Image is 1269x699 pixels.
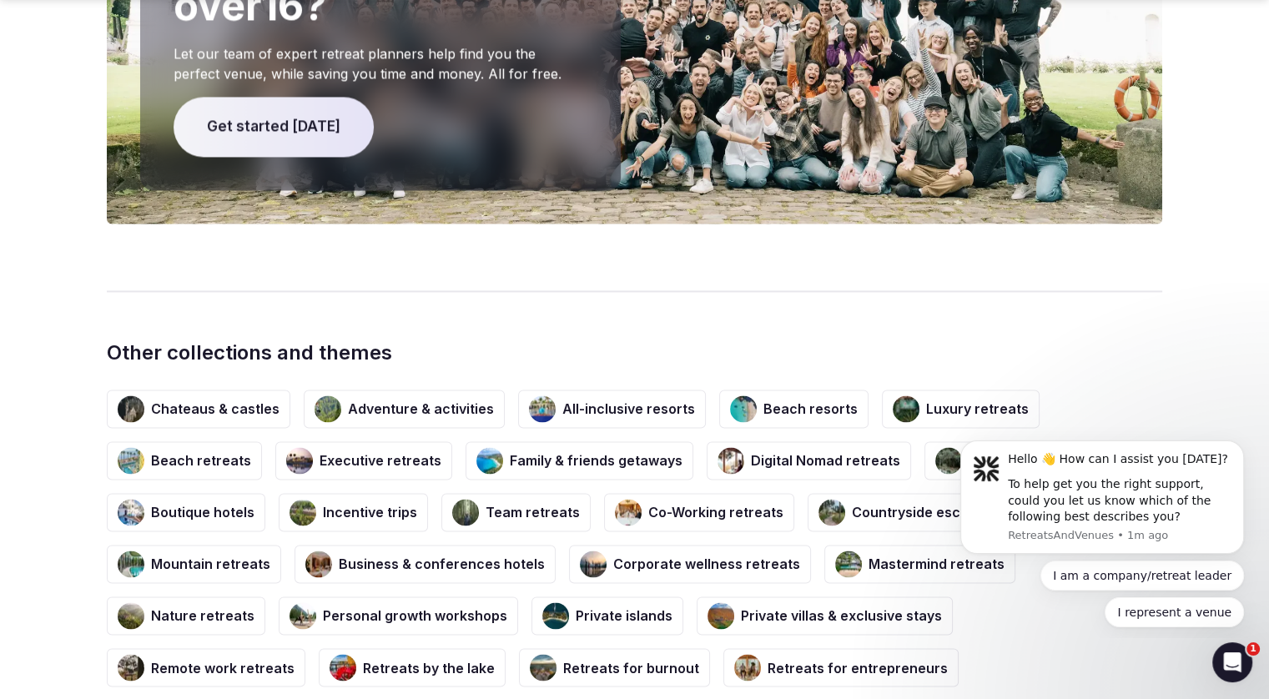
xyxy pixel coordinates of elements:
h3: Corporate wellness retreats [613,555,800,573]
img: Digital Nomad retreats [718,447,744,474]
a: Incentive tripsIncentive trips [279,493,428,531]
h3: Retreats for burnout [563,658,699,676]
a: Mastermind retreatsMastermind retreats [824,545,1015,583]
h3: Private islands [576,606,672,625]
a: Co-Working retreatsCo-Working retreats [604,493,794,531]
a: Family & friends getawaysFamily & friends getaways [466,441,693,480]
h3: Business & conferences hotels [339,555,545,573]
h3: Incentive trips [323,503,417,521]
h3: Retreats for entrepreneurs [768,658,948,676]
span: Get started [DATE] [174,97,374,157]
img: Incentive trips [290,499,316,526]
img: Remote work retreats [118,654,144,681]
img: Nature retreats [118,602,144,629]
h3: All-inclusive resorts [562,400,695,418]
h3: Countryside escapes [852,503,993,521]
a: Luxury retreatsLuxury retreats [882,390,1040,428]
img: Retreats for burnout [530,654,556,681]
iframe: Intercom notifications message [935,427,1269,637]
a: Retreats for burnoutRetreats for burnout [519,648,710,686]
a: Executive retreatsExecutive retreats [275,441,452,480]
h2: Other collections and themes [107,339,1162,367]
h3: Retreats by the lake [363,658,495,676]
h3: Co-Working retreats [648,503,783,521]
h3: Luxury retreats [926,400,1029,418]
img: Mastermind retreats [835,551,862,577]
a: Corporate wellness retreatsCorporate wellness retreats [569,545,811,583]
img: Luxury retreats [893,395,919,422]
a: Team retreatsTeam retreats [441,493,591,531]
h3: Beach resorts [763,400,858,418]
a: Chateaus & castlesChateaus & castles [107,390,290,428]
img: Business & conferences hotels [305,551,332,577]
a: Retreats for entrepreneursRetreats for entrepreneurs [723,648,959,686]
a: Business & conferences hotelsBusiness & conferences hotels [295,545,556,583]
h3: Team retreats [486,503,580,521]
h3: Executive retreats [320,451,441,470]
h3: Nature retreats [151,606,254,625]
h3: Personal growth workshops [323,606,507,625]
a: Digital Nomad retreatsDigital Nomad retreats [707,441,911,480]
h3: Adventure & activities [348,400,494,418]
img: All-inclusive resorts [529,395,556,422]
a: Adventure & activitiesAdventure & activities [304,390,505,428]
img: Executive retreats [286,447,313,474]
img: Co-Working retreats [615,499,642,526]
img: Private islands [542,602,569,629]
img: Boutique hotels [118,499,144,526]
img: Private villas & exclusive stays [708,602,734,629]
a: Best jungle resortsBest jungle resorts [924,441,1105,480]
h3: Digital Nomad retreats [751,451,900,470]
a: Personal growth workshopsPersonal growth workshops [279,596,518,635]
a: Private villas & exclusive staysPrivate villas & exclusive stays [697,596,953,635]
a: Beach resortsBeach resorts [719,390,869,428]
img: Corporate wellness retreats [580,551,607,577]
h3: Mountain retreats [151,555,270,573]
img: Team retreats [452,499,479,526]
h3: Chateaus & castles [151,400,279,418]
a: All-inclusive resortsAll-inclusive resorts [518,390,706,428]
a: Retreats by the lakeRetreats by the lake [319,648,506,686]
img: Beach resorts [730,395,757,422]
img: Mountain retreats [118,551,144,577]
img: Beach retreats [118,447,144,474]
a: Boutique hotelsBoutique hotels [107,493,265,531]
h3: Private villas & exclusive stays [741,606,942,625]
a: Mountain retreatsMountain retreats [107,545,281,583]
img: Retreats for entrepreneurs [734,654,761,681]
h3: Beach retreats [151,451,251,470]
a: Private islandsPrivate islands [531,596,683,635]
a: Beach retreatsBeach retreats [107,441,262,480]
p: Let our team of expert retreat planners help find you the perfect venue, while saving you time an... [174,43,587,83]
img: Countryside escapes [818,499,845,526]
img: Chateaus & castles [118,395,144,422]
img: Family & friends getaways [476,447,503,474]
h3: Mastermind retreats [869,555,1005,573]
h3: Remote work retreats [151,658,295,676]
img: Adventure & activities [315,395,341,422]
span: 1 [1246,642,1260,656]
a: Get started [DATE] [174,118,374,134]
img: Retreats by the lake [330,654,356,681]
h3: Boutique hotels [151,503,254,521]
a: Remote work retreatsRemote work retreats [107,648,305,686]
iframe: Intercom live chat [1212,642,1252,682]
h3: Family & friends getaways [510,451,682,470]
img: Personal growth workshops [290,602,316,629]
a: Nature retreatsNature retreats [107,596,265,635]
a: Countryside escapesCountryside escapes [808,493,1004,531]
